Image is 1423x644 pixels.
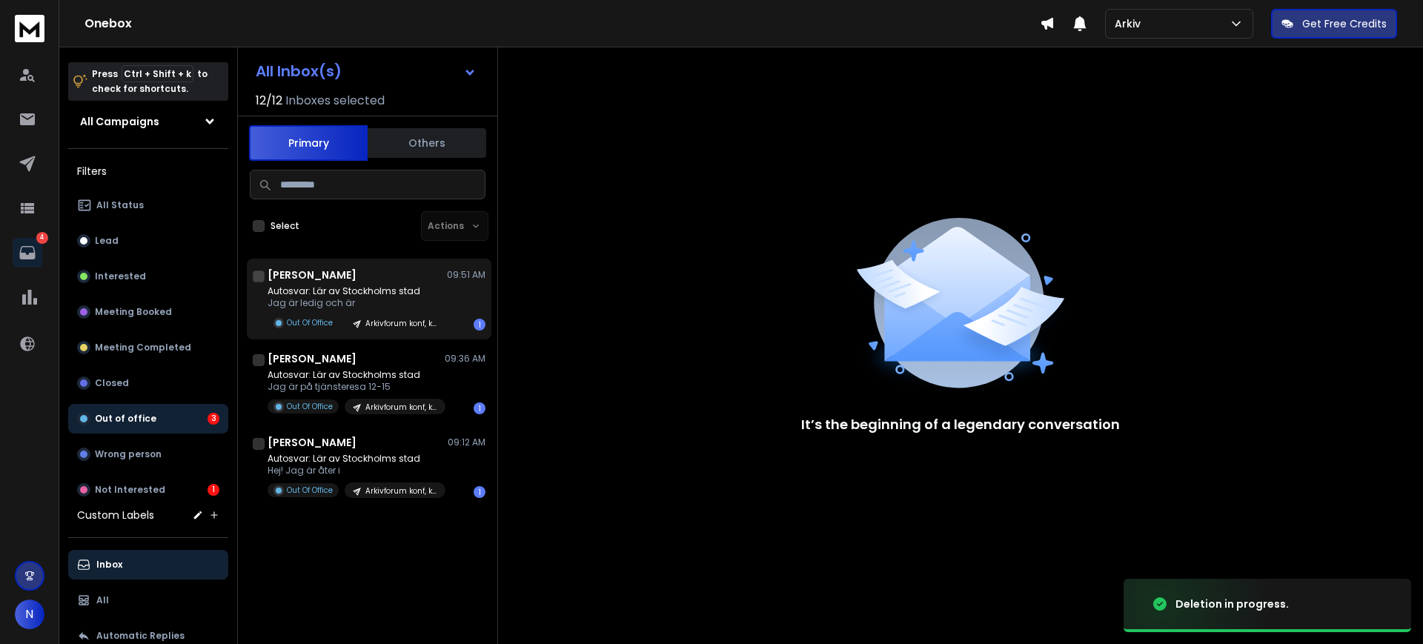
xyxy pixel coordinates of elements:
[271,220,299,232] label: Select
[1175,597,1289,611] div: Deletion in progress.
[268,381,445,393] p: Jag är på tjänsteresa 12-15
[15,15,44,42] img: logo
[287,317,333,328] p: Out Of Office
[122,65,193,82] span: Ctrl + Shift + k
[95,448,162,460] p: Wrong person
[15,600,44,629] button: N
[285,92,385,110] h3: Inboxes selected
[95,377,129,389] p: Closed
[95,342,191,353] p: Meeting Completed
[268,351,356,366] h1: [PERSON_NAME]
[801,414,1120,435] p: It’s the beginning of a legendary conversation
[68,226,228,256] button: Lead
[208,413,219,425] div: 3
[92,67,208,96] p: Press to check for shortcuts.
[368,127,486,159] button: Others
[474,319,485,331] div: 1
[96,630,185,642] p: Automatic Replies
[268,297,445,309] p: Jag är ledig och är
[1302,16,1387,31] p: Get Free Credits
[249,125,368,161] button: Primary
[77,508,154,522] h3: Custom Labels
[68,190,228,220] button: All Status
[68,161,228,182] h3: Filters
[287,485,333,496] p: Out Of Office
[95,484,165,496] p: Not Interested
[268,268,356,282] h1: [PERSON_NAME]
[96,594,109,606] p: All
[68,475,228,505] button: Not Interested1
[268,285,445,297] p: Autosvar: Lär av Stockholms stad
[1115,16,1147,31] p: Arkiv
[96,559,122,571] p: Inbox
[68,550,228,580] button: Inbox
[13,238,42,268] a: 4
[95,306,172,318] p: Meeting Booked
[268,453,445,465] p: Autosvar: Lär av Stockholms stad
[1271,9,1397,39] button: Get Free Credits
[474,486,485,498] div: 1
[68,368,228,398] button: Closed
[256,64,342,79] h1: All Inbox(s)
[287,401,333,412] p: Out Of Office
[365,318,437,329] p: Arkivforum konf, kommun, 250813
[256,92,282,110] span: 12 / 12
[268,465,445,477] p: Hej! Jag är åter i
[68,404,228,434] button: Out of office3
[80,114,159,129] h1: All Campaigns
[84,15,1040,33] h1: Onebox
[96,199,144,211] p: All Status
[95,270,146,282] p: Interested
[68,439,228,469] button: Wrong person
[36,232,48,244] p: 4
[445,353,485,365] p: 09:36 AM
[448,436,485,448] p: 09:12 AM
[68,333,228,362] button: Meeting Completed
[365,485,437,497] p: Arkivforum konf, kommun, 250813
[95,413,156,425] p: Out of office
[447,269,485,281] p: 09:51 AM
[268,435,356,450] h1: [PERSON_NAME]
[68,585,228,615] button: All
[365,402,437,413] p: Arkivforum konf, kommun, 250813
[68,297,228,327] button: Meeting Booked
[68,262,228,291] button: Interested
[268,369,445,381] p: Autosvar: Lär av Stockholms stad
[95,235,119,247] p: Lead
[68,107,228,136] button: All Campaigns
[244,56,488,86] button: All Inbox(s)
[474,402,485,414] div: 1
[208,484,219,496] div: 1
